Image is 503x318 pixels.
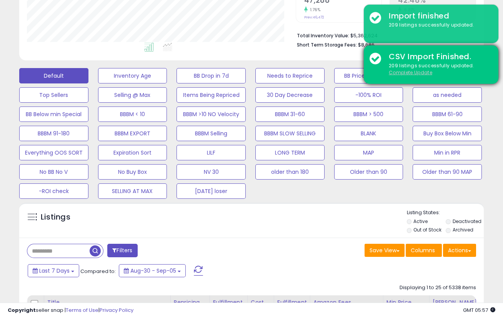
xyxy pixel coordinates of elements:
p: Listing States: [407,209,484,216]
button: Default [19,68,88,83]
button: BBBM 91-180 [19,126,88,141]
button: No BB No V [19,164,88,180]
li: $5,362,624 [297,30,470,40]
button: Older than 90 [334,164,403,180]
button: -100% ROI [334,87,403,103]
button: BB Below min Special [19,107,88,122]
div: Import finished [383,10,493,22]
button: LONG TERM [255,145,325,160]
button: Inventory Age [98,68,167,83]
button: Needs to Reprice [255,68,325,83]
button: BBBM >10 NO Velocity [177,107,246,122]
button: as needed [413,87,482,103]
button: Selling @ Max [98,87,167,103]
button: Save View [365,244,405,257]
button: Everything OOS SORT [19,145,88,160]
button: BLANK [334,126,403,141]
div: 209 listings successfully updated. [383,22,493,29]
a: Terms of Use [66,306,98,314]
button: Top Sellers [19,87,88,103]
button: BBBM 61-90 [413,107,482,122]
button: Last 7 Days [28,264,79,277]
button: BBBM Selling [177,126,246,141]
label: Active [413,218,428,225]
button: Min in RPR [413,145,482,160]
span: 2025-09-13 05:57 GMT [463,306,495,314]
b: Total Inventory Value: [297,32,349,39]
button: MAP [334,145,403,160]
div: Displaying 1 to 25 of 5338 items [400,284,476,291]
button: No Buy Box [98,164,167,180]
div: 209 listings successfully updated. [383,62,493,77]
label: Archived [453,226,473,233]
label: Out of Stock [413,226,441,233]
button: BBBM EXPORT [98,126,167,141]
u: Complete Update [389,69,432,76]
small: 1.76% [308,7,321,13]
button: Items Being Repriced [177,87,246,103]
a: Privacy Policy [100,306,133,314]
button: BBBM > 500 [334,107,403,122]
button: Older than 90 MAP [413,164,482,180]
button: SELLING AT MAX [98,183,167,199]
small: Prev: 46,472 [304,15,324,20]
button: Columns [406,244,442,257]
button: BBBM 31-60 [255,107,325,122]
button: older than 180 [255,164,325,180]
button: NV 30 [177,164,246,180]
div: CSV Import Finished. [383,51,493,62]
label: Deactivated [453,218,481,225]
button: LILF [177,145,246,160]
span: $8,686 [358,41,375,48]
strong: Copyright [8,306,36,314]
button: Aug-30 - Sep-05 [119,264,186,277]
button: BB Price Below Min [334,68,403,83]
h5: Listings [41,212,70,223]
button: Buy Box Below Min [413,126,482,141]
span: Columns [411,246,435,254]
button: BBBM < 10 [98,107,167,122]
button: 30 Day Decrease [255,87,325,103]
button: Actions [443,244,476,257]
div: seller snap | | [8,307,133,314]
span: Last 7 Days [39,267,70,275]
button: [DATE] loser [177,183,246,199]
span: Aug-30 - Sep-05 [130,267,176,275]
b: Short Term Storage Fees: [297,42,357,48]
button: Expiration Sort [98,145,167,160]
button: BB Drop in 7d [177,68,246,83]
span: Compared to: [80,268,116,275]
button: BBBM SLOW SELLING [255,126,325,141]
button: -ROI check [19,183,88,199]
button: Filters [107,244,137,257]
